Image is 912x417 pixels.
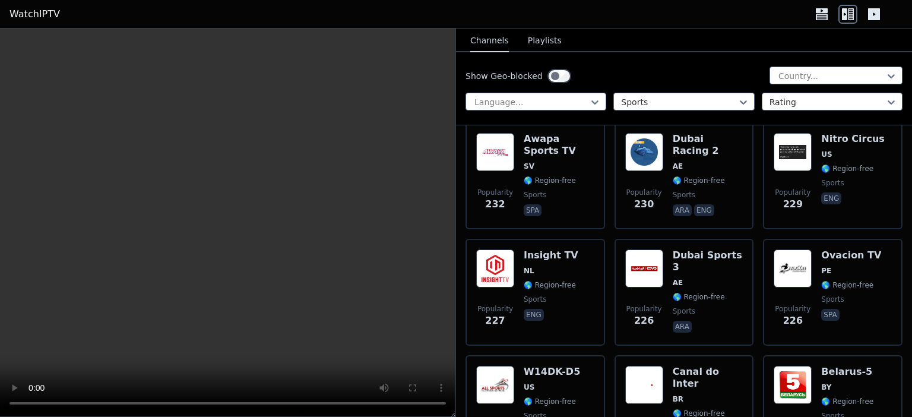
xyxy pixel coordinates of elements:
[485,197,505,211] span: 232
[673,278,683,288] span: AE
[634,314,654,328] span: 226
[821,383,831,392] span: BY
[528,30,562,52] button: Playlists
[673,394,683,404] span: BR
[524,204,541,216] p: spa
[477,304,513,314] span: Popularity
[524,366,580,378] h6: W14DK-D5
[476,133,514,171] img: Awapa Sports TV
[524,383,534,392] span: US
[524,190,546,200] span: sports
[485,314,505,328] span: 227
[821,295,844,304] span: sports
[821,178,844,188] span: sports
[673,292,725,302] span: 🌎 Region-free
[821,309,839,321] p: spa
[477,188,513,197] span: Popularity
[524,280,576,290] span: 🌎 Region-free
[625,249,663,288] img: Dubai Sports 3
[774,133,812,171] img: Nitro Circus
[673,176,725,185] span: 🌎 Region-free
[470,30,509,52] button: Channels
[476,249,514,288] img: Insight TV
[673,366,743,390] h6: Canal do Inter
[774,366,812,404] img: Belarus-5
[821,249,881,261] h6: Ovacion TV
[524,295,546,304] span: sports
[673,321,692,333] p: ara
[673,190,695,200] span: sports
[673,307,695,316] span: sports
[673,249,743,273] h6: Dubai Sports 3
[524,249,578,261] h6: Insight TV
[625,133,663,171] img: Dubai Racing 2
[775,188,810,197] span: Popularity
[821,266,831,276] span: PE
[524,266,534,276] span: NL
[524,133,594,157] h6: Awapa Sports TV
[625,366,663,404] img: Canal do Inter
[524,162,534,171] span: SV
[673,162,683,171] span: AE
[821,280,873,290] span: 🌎 Region-free
[626,188,662,197] span: Popularity
[524,397,576,406] span: 🌎 Region-free
[694,204,714,216] p: eng
[626,304,662,314] span: Popularity
[634,197,654,211] span: 230
[673,204,692,216] p: ara
[821,397,873,406] span: 🌎 Region-free
[524,309,544,321] p: eng
[673,133,743,157] h6: Dubai Racing 2
[821,150,832,159] span: US
[821,192,841,204] p: eng
[465,70,543,82] label: Show Geo-blocked
[783,197,803,211] span: 229
[821,164,873,173] span: 🌎 Region-free
[821,366,873,378] h6: Belarus-5
[783,314,803,328] span: 226
[821,133,885,145] h6: Nitro Circus
[524,176,576,185] span: 🌎 Region-free
[9,7,60,21] a: WatchIPTV
[476,366,514,404] img: W14DK-D5
[775,304,810,314] span: Popularity
[774,249,812,288] img: Ovacion TV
